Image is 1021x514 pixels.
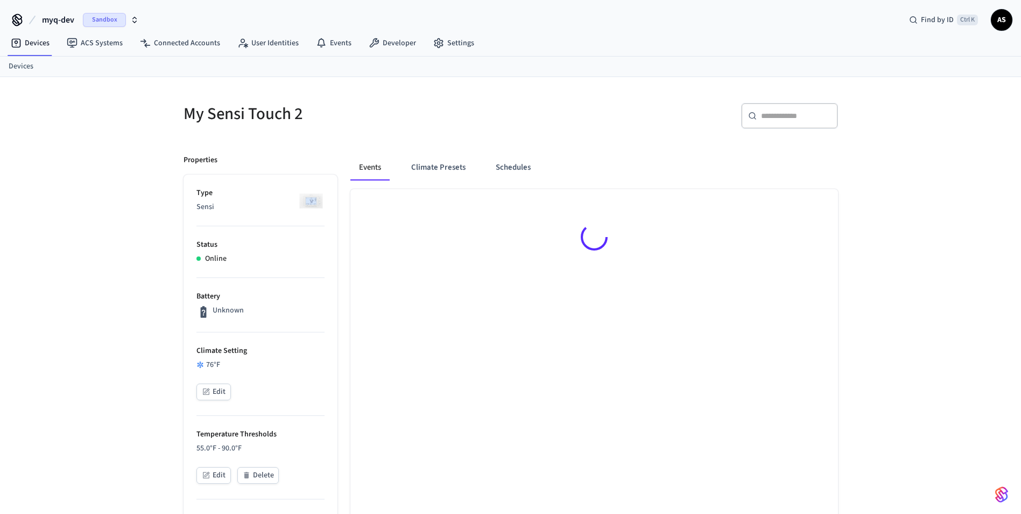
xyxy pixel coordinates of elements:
[992,10,1011,30] span: AS
[991,9,1012,31] button: AS
[921,15,954,25] span: Find by ID
[307,33,360,53] a: Events
[196,384,231,400] button: Edit
[196,291,325,302] p: Battery
[2,33,58,53] a: Devices
[184,103,504,125] h5: My Sensi Touch 2
[196,359,325,371] div: 76°F
[196,345,325,357] p: Climate Setting
[957,15,978,25] span: Ctrl K
[900,10,987,30] div: Find by IDCtrl K
[184,155,217,166] p: Properties
[9,61,33,72] a: Devices
[360,33,425,53] a: Developer
[995,486,1008,503] img: SeamLogoGradient.69752ec5.svg
[196,467,231,484] button: Edit
[205,253,227,265] p: Online
[350,155,390,180] button: Events
[83,13,126,27] span: Sandbox
[58,33,131,53] a: ACS Systems
[213,305,244,316] p: Unknown
[196,443,325,454] p: 55.0°F - 90.0°F
[237,467,279,484] button: Delete
[298,187,325,214] img: Sensi Smart Thermostat (White)
[196,239,325,251] p: Status
[196,429,325,440] p: Temperature Thresholds
[403,155,474,180] button: Climate Presets
[131,33,229,53] a: Connected Accounts
[487,155,539,180] button: Schedules
[42,13,74,26] span: myq-dev
[196,187,325,199] p: Type
[229,33,307,53] a: User Identities
[196,202,325,213] p: Sensi
[425,33,483,53] a: Settings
